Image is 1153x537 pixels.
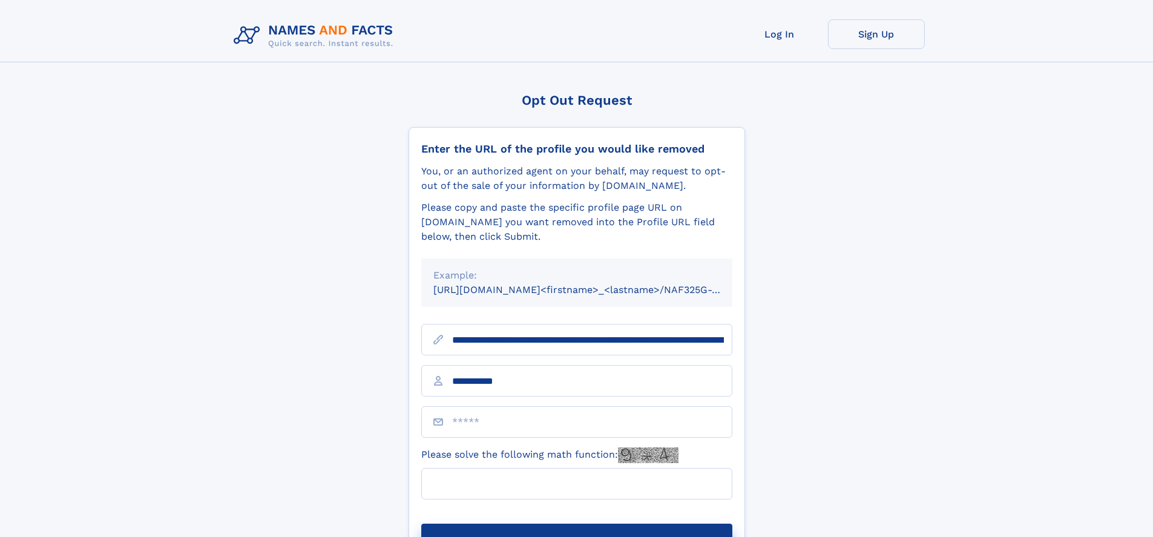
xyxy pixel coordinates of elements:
img: Logo Names and Facts [229,19,403,52]
div: Opt Out Request [409,93,745,108]
div: Enter the URL of the profile you would like removed [421,142,732,156]
div: Example: [433,268,720,283]
div: Please copy and paste the specific profile page URL on [DOMAIN_NAME] you want removed into the Pr... [421,200,732,244]
small: [URL][DOMAIN_NAME]<firstname>_<lastname>/NAF325G-xxxxxxxx [433,284,755,295]
a: Log In [731,19,828,49]
label: Please solve the following math function: [421,447,678,463]
div: You, or an authorized agent on your behalf, may request to opt-out of the sale of your informatio... [421,164,732,193]
a: Sign Up [828,19,925,49]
